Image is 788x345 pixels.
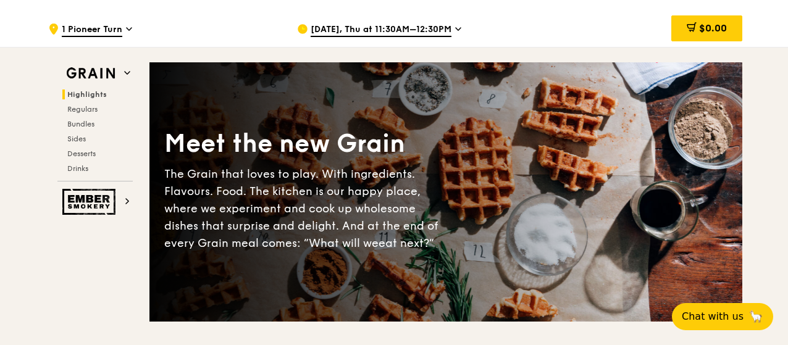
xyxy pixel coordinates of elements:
span: $0.00 [699,22,727,34]
img: Grain web logo [62,62,119,85]
button: Chat with us🦙 [672,303,773,330]
span: Bundles [67,120,94,128]
div: Meet the new Grain [164,127,446,160]
span: Desserts [67,149,96,158]
span: Chat with us [682,309,744,324]
img: Ember Smokery web logo [62,189,119,215]
span: eat next?” [379,236,434,250]
span: Highlights [67,90,107,99]
span: 🦙 [748,309,763,324]
span: 1 Pioneer Turn [62,23,122,37]
span: [DATE], Thu at 11:30AM–12:30PM [311,23,451,37]
span: Drinks [67,164,88,173]
div: The Grain that loves to play. With ingredients. Flavours. Food. The kitchen is our happy place, w... [164,165,446,252]
span: Sides [67,135,86,143]
span: Regulars [67,105,98,114]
